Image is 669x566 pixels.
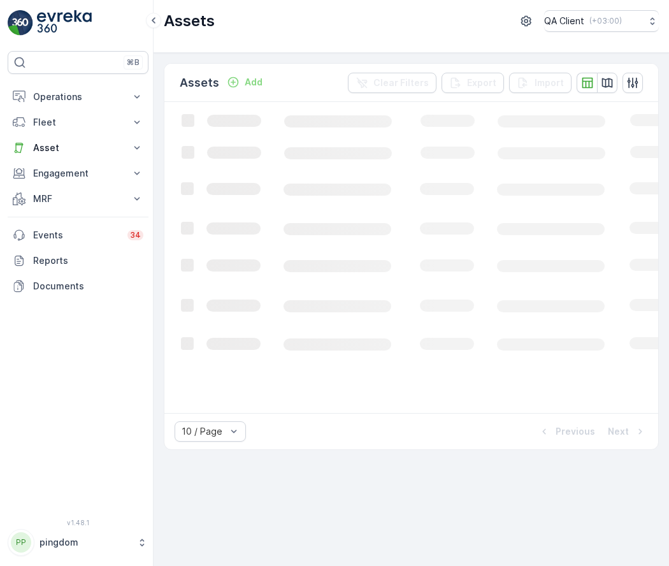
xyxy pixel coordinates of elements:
[127,57,140,68] p: ⌘B
[33,141,123,154] p: Asset
[8,110,148,135] button: Fleet
[8,135,148,161] button: Asset
[245,76,263,89] p: Add
[33,229,120,242] p: Events
[509,73,572,93] button: Import
[607,424,648,439] button: Next
[442,73,504,93] button: Export
[164,11,215,31] p: Assets
[589,16,622,26] p: ( +03:00 )
[535,76,564,89] p: Import
[33,91,123,103] p: Operations
[33,254,143,267] p: Reports
[608,425,629,438] p: Next
[37,10,92,36] img: logo_light-DOdMpM7g.png
[8,10,33,36] img: logo
[8,84,148,110] button: Operations
[348,73,436,93] button: Clear Filters
[544,15,584,27] p: QA Client
[180,74,219,92] p: Assets
[8,519,148,526] span: v 1.48.1
[8,248,148,273] a: Reports
[373,76,429,89] p: Clear Filters
[33,280,143,293] p: Documents
[467,76,496,89] p: Export
[556,425,595,438] p: Previous
[536,424,596,439] button: Previous
[8,222,148,248] a: Events34
[222,75,268,90] button: Add
[8,529,148,556] button: PPpingdom
[130,230,141,240] p: 34
[8,186,148,212] button: MRF
[40,536,131,549] p: pingdom
[544,10,659,32] button: QA Client(+03:00)
[33,192,123,205] p: MRF
[11,532,31,553] div: PP
[8,161,148,186] button: Engagement
[8,273,148,299] a: Documents
[33,167,123,180] p: Engagement
[33,116,123,129] p: Fleet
